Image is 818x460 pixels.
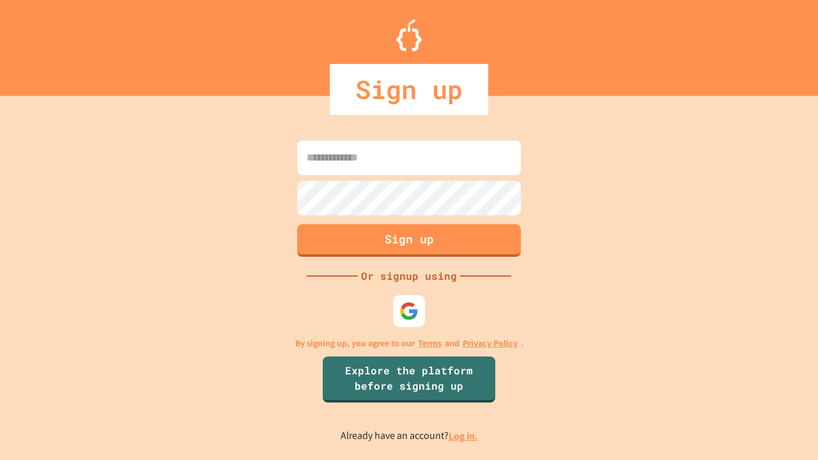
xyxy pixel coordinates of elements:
[358,268,460,284] div: Or signup using
[323,356,495,402] a: Explore the platform before signing up
[295,337,523,350] p: By signing up, you agree to our and .
[463,337,518,350] a: Privacy Policy
[449,429,478,443] a: Log in.
[297,224,521,257] button: Sign up
[399,302,419,321] img: google-icon.svg
[418,337,442,350] a: Terms
[341,428,478,444] p: Already have an account?
[396,19,422,51] img: Logo.svg
[330,64,488,115] div: Sign up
